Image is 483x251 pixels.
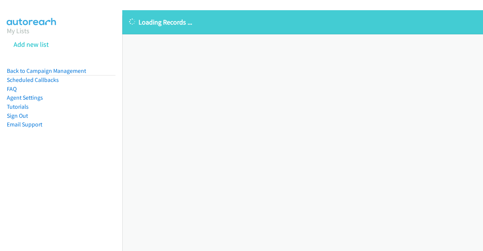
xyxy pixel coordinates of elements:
a: Scheduled Callbacks [7,76,59,83]
a: My Lists [7,26,29,35]
a: Tutorials [7,103,29,110]
iframe: Resource Center [461,95,483,156]
a: FAQ [7,85,17,92]
a: Add new list [14,40,49,49]
p: Loading Records ... [129,17,476,27]
iframe: Checklist [419,218,477,245]
a: Back to Campaign Management [7,67,86,74]
a: Sign Out [7,112,28,119]
a: Email Support [7,121,42,128]
a: Agent Settings [7,94,43,101]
